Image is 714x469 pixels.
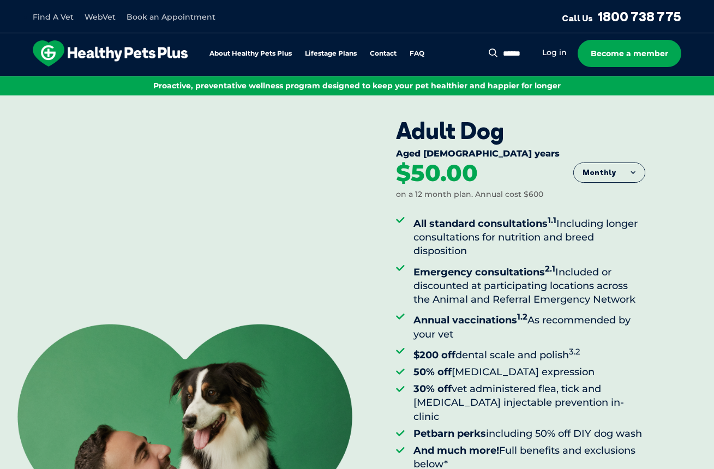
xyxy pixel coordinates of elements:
li: [MEDICAL_DATA] expression [413,365,645,379]
a: Contact [370,50,397,57]
a: Log in [542,47,567,58]
a: Find A Vet [33,12,74,22]
div: Aged [DEMOGRAPHIC_DATA] years [396,148,645,161]
strong: And much more! [413,444,499,456]
strong: 50% off [413,366,452,378]
strong: All standard consultations [413,218,556,230]
sup: 1.2 [517,311,527,322]
li: dental scale and polish [413,345,645,362]
strong: Emergency consultations [413,266,555,278]
div: $50.00 [396,161,478,185]
strong: Petbarn perks [413,428,486,440]
sup: 3.2 [569,346,580,357]
sup: 2.1 [545,263,555,274]
a: Become a member [578,40,681,67]
strong: Annual vaccinations [413,314,527,326]
a: About Healthy Pets Plus [209,50,292,57]
li: including 50% off DIY dog wash [413,427,645,441]
button: Monthly [574,163,645,183]
a: Lifestage Plans [305,50,357,57]
a: Call Us1800 738 775 [562,8,681,25]
strong: $200 off [413,349,455,361]
li: As recommended by your vet [413,310,645,341]
li: vet administered flea, tick and [MEDICAL_DATA] injectable prevention in-clinic [413,382,645,424]
a: FAQ [410,50,424,57]
li: Included or discounted at participating locations across the Animal and Referral Emergency Network [413,262,645,307]
span: Call Us [562,13,593,23]
a: WebVet [85,12,116,22]
sup: 1.1 [548,215,556,225]
div: on a 12 month plan. Annual cost $600 [396,189,543,200]
img: hpp-logo [33,40,188,67]
span: Proactive, preventative wellness program designed to keep your pet healthier and happier for longer [153,81,561,91]
a: Book an Appointment [127,12,215,22]
div: Adult Dog [396,117,645,145]
li: Including longer consultations for nutrition and breed disposition [413,213,645,258]
strong: 30% off [413,383,452,395]
button: Search [487,47,500,58]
